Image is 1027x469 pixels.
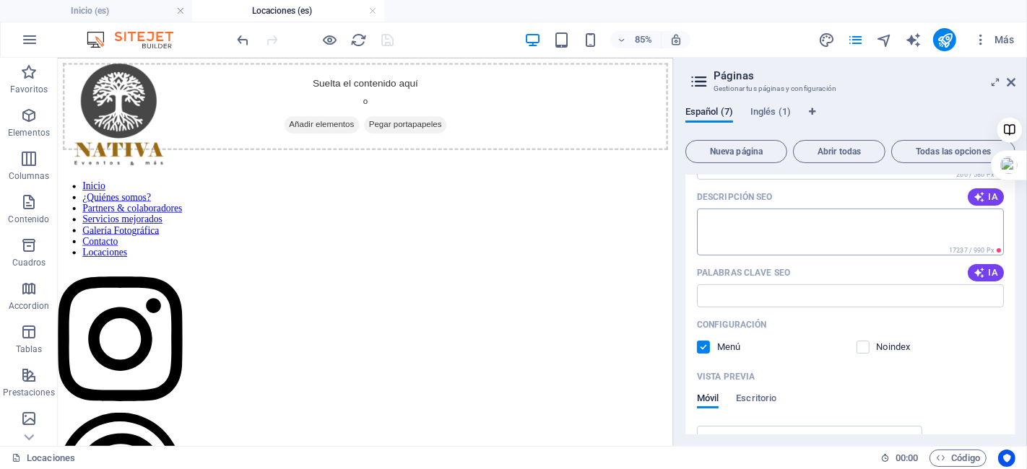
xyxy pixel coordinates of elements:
[949,247,994,254] span: 17237 / 990 Px
[968,188,1004,206] button: IA
[847,32,864,48] i: Páginas (Ctrl+Alt+S)
[610,31,662,48] button: 85%
[793,140,885,163] button: Abrir todas
[266,69,355,89] span: Añadir elementos
[697,390,719,410] span: Móvil
[9,170,50,182] p: Columnas
[896,450,918,467] span: 00 00
[697,209,1004,255] textarea: El texto en los resultados de búsqueda y redes sociales
[632,31,655,48] h6: 85%
[898,147,1009,156] span: Todas las opciones
[9,300,49,312] p: Accordion
[697,319,766,330] p: Configuración
[974,32,1015,47] span: Más
[906,452,908,463] span: :
[946,245,1004,255] span: Longitud de píxeles calculada en los resultados de búsqueda
[12,450,75,467] a: Haz clic para cancelar la selección y doble clic para abrir páginas
[692,147,781,156] span: Nueva página
[937,32,953,48] i: Publicar
[717,341,764,354] p: Define si deseas que esta página se muestre en navegación generada automáticamente.
[192,3,384,19] h4: Locaciones (es)
[818,32,835,48] i: Diseño (Ctrl+Alt+Y)
[697,191,773,203] p: Descripción SEO
[714,69,1015,82] h2: Páginas
[974,191,998,203] span: IA
[929,450,987,467] button: Código
[12,257,46,268] p: Cuadros
[876,32,893,48] i: Navegador
[16,343,43,355] p: Tablas
[3,387,54,398] p: Prestaciones
[750,103,791,123] span: Inglés (1)
[235,32,252,48] i: Deshacer: Cambiar páginas (Ctrl+Z)
[877,341,924,354] p: Indica a los buscadores que no incluyan esta página en los resultados de búsqueda.
[321,31,339,48] button: Haz clic para salir del modo de previsualización y seguir editando
[904,31,922,48] button: text_generator
[8,127,50,139] p: Elementos
[669,33,682,46] i: Al redimensionar, ajustar el nivel de zoom automáticamente para ajustarse al dispositivo elegido.
[799,147,879,156] span: Abrir todas
[880,450,919,467] h6: Tiempo de la sesión
[736,390,776,410] span: Escritorio
[905,32,922,48] i: AI Writer
[697,371,755,382] p: Vista previa de tu página en los resultados de búsqueda
[875,31,893,48] button: navigator
[8,214,49,225] p: Contenido
[956,171,994,178] span: 266 / 580 Px
[974,267,998,279] span: IA
[936,450,980,467] span: Código
[968,264,1004,281] button: IA
[235,31,252,48] button: undo
[685,103,733,123] span: Español (7)
[891,140,1015,163] button: Todas las opciones
[10,84,48,95] p: Favoritos
[998,450,1015,467] button: Usercentrics
[360,69,458,89] span: Pegar portapapeles
[953,170,1004,180] span: Longitud de píxeles calculada en los resultados de búsqueda
[714,82,987,95] h3: Gestionar tus páginas y configuración
[846,31,864,48] button: pages
[83,31,191,48] img: Editor Logo
[697,393,776,420] div: Vista previa
[818,31,835,48] button: design
[697,267,790,279] p: Palabras clave SEO
[933,28,956,51] button: publish
[685,140,787,163] button: Nueva página
[6,6,718,108] div: Suelta el contenido aquí
[350,31,368,48] button: reload
[697,191,773,203] label: El texto en los resultados de búsqueda y redes sociales
[351,32,368,48] i: Volver a cargar página
[685,107,1015,134] div: Pestañas de idiomas
[968,28,1020,51] button: Más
